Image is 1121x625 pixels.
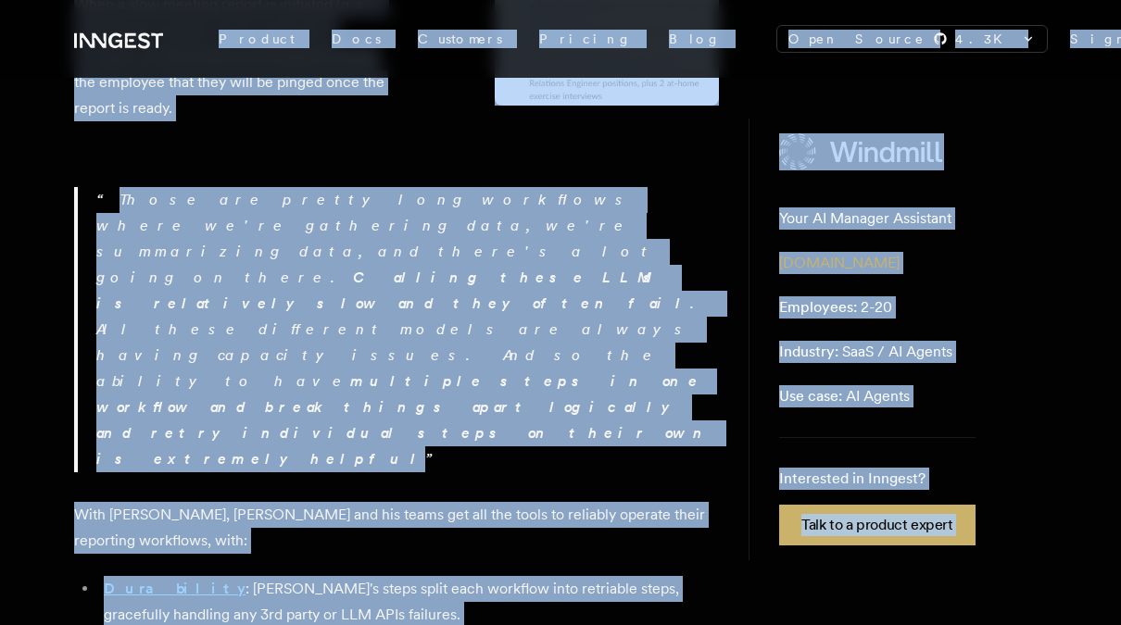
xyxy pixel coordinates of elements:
span: 4.3 K [955,30,1014,48]
a: Pricing [521,22,650,56]
strong: Calling these LLMs is relatively slow and they often fail [96,269,690,312]
p: Your AI Manager Assistant [779,207,951,230]
span: Industry: [779,343,838,360]
p: Those are pretty long workflows where we're gathering data, we're summarizing data, and there's a... [96,187,719,472]
a: Docs [313,22,399,56]
span: Employees: [779,298,857,316]
p: Interested in Inngest? [779,468,975,490]
p: 2-20 [779,296,892,319]
p: AI Agents [779,385,910,407]
span: Use case: [779,387,842,405]
strong: multiple steps in one workflow and break things apart logically and retry individual steps on the... [96,372,712,468]
img: Windmill's logo [779,133,944,170]
span: Open Source [788,30,926,48]
a: Customers [399,22,521,56]
a: Durability [104,580,246,597]
p: With [PERSON_NAME], [PERSON_NAME] and his teams get all the tools to reliably operate their repor... [74,502,719,554]
a: Blog [650,22,739,56]
a: Talk to a product expert [779,505,975,545]
p: SaaS / AI Agents [779,341,952,363]
a: [DOMAIN_NAME] [779,254,900,271]
div: Product [200,22,313,56]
